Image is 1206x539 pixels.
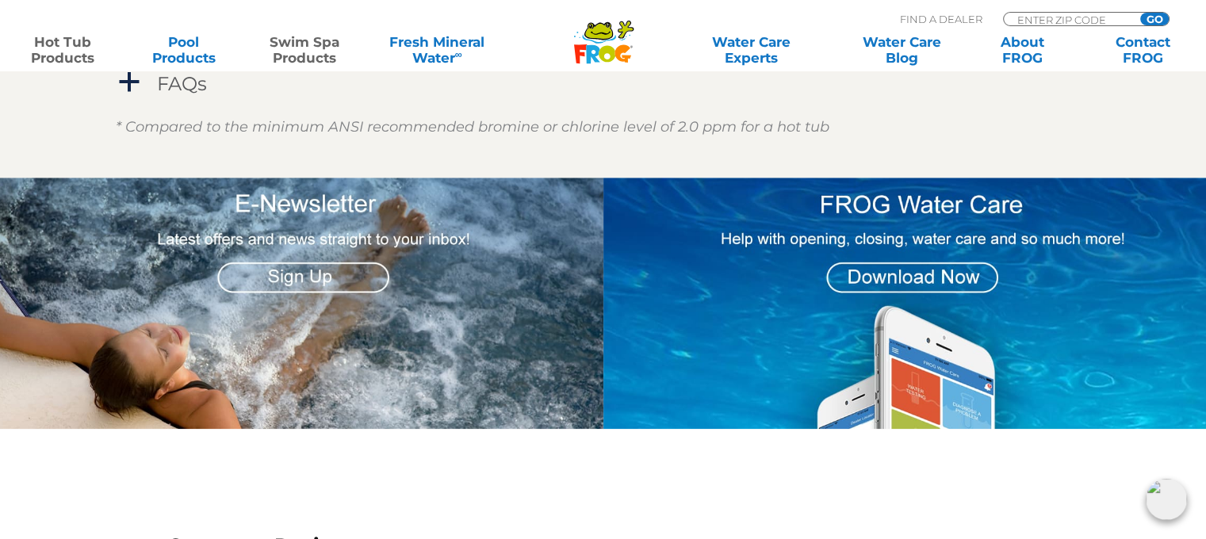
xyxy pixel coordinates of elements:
[855,34,948,66] a: Water CareBlog
[900,12,982,26] p: Find A Dealer
[116,118,829,136] em: * Compared to the minimum ANSI recommended bromine or chlorine level of 2.0 ppm for a hot tub
[1097,34,1190,66] a: ContactFROG
[117,71,141,94] span: a
[1140,13,1169,25] input: GO
[1016,13,1123,26] input: Zip Code Form
[16,34,109,66] a: Hot TubProducts
[136,34,230,66] a: PoolProducts
[975,34,1069,66] a: AboutFROG
[116,69,1091,98] a: a FAQs
[1146,479,1187,520] img: openIcon
[157,73,207,94] h4: FAQs
[258,34,351,66] a: Swim SpaProducts
[675,34,828,66] a: Water CareExperts
[454,48,461,60] sup: ∞
[378,34,496,66] a: Fresh MineralWater∞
